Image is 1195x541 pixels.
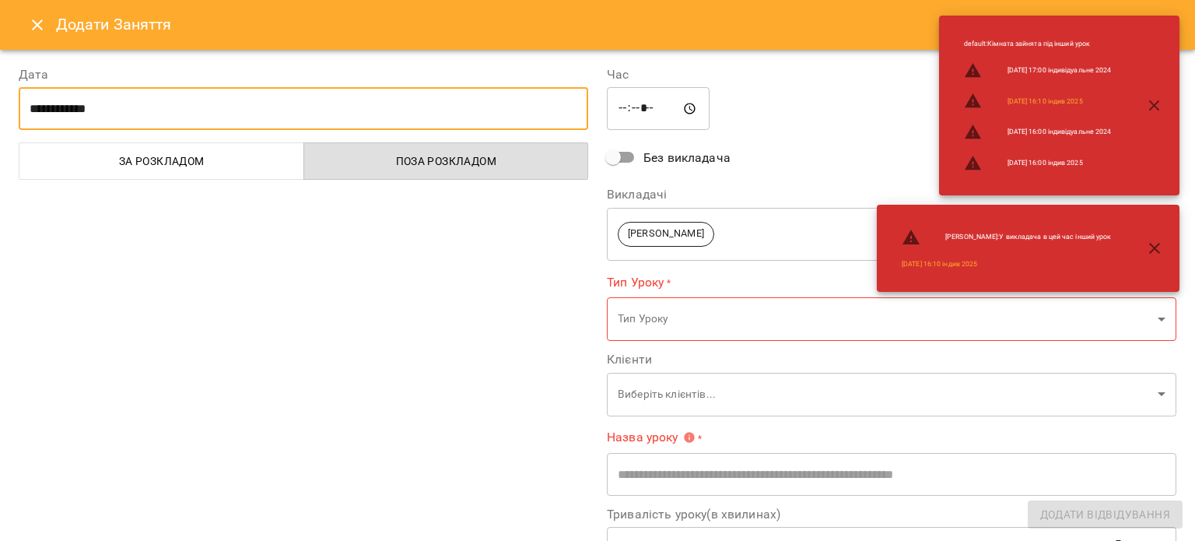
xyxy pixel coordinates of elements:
div: Тип Уроку [607,297,1176,342]
li: [PERSON_NAME] : У викладача в цей час інший урок [889,222,1123,253]
span: За розкладом [29,152,295,170]
button: Поза розкладом [303,142,589,180]
label: Викладачі [607,188,1176,201]
p: Виберіть клієнтів... [618,387,1151,402]
div: [PERSON_NAME] [607,207,1176,261]
div: Виберіть клієнтів... [607,372,1176,416]
li: default : Кімната зайнята під інший урок [951,33,1124,55]
a: [DATE] 16:10 індив 2025 [902,259,977,269]
span: [PERSON_NAME] [619,227,713,241]
li: [DATE] 16:00 індив 2025 [951,148,1124,179]
h6: Додати Заняття [56,12,1176,37]
label: Клієнти [607,353,1176,366]
button: За розкладом [19,142,304,180]
label: Тривалість уроку(в хвилинах) [607,508,1176,521]
span: Назва уроку [607,431,696,444]
span: Без викладача [643,149,731,167]
a: [DATE] 16:10 індив 2025 [1008,97,1083,107]
label: Дата [19,69,588,81]
p: Тип Уроку [618,311,1151,327]
label: Час [607,69,1176,81]
li: [DATE] 16:00 індивідуальне 2024 [951,117,1124,148]
span: Поза розкладом [314,152,580,170]
svg: Вкажіть назву уроку або виберіть клієнтів [683,431,696,444]
li: [DATE] 17:00 індивідуальне 2024 [951,55,1124,86]
button: Close [19,6,56,44]
label: Тип Уроку [607,273,1176,291]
